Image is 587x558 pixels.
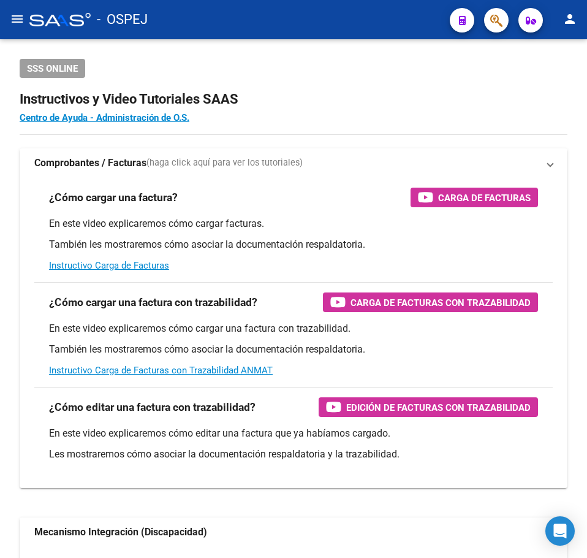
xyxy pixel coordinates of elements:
mat-icon: menu [10,12,25,26]
span: (haga click aquí para ver los tutoriales) [146,156,303,170]
strong: Mecanismo Integración (Discapacidad) [34,526,207,539]
button: Edición de Facturas con Trazabilidad [319,397,538,417]
button: SSS ONLINE [20,59,85,78]
h2: Instructivos y Video Tutoriales SAAS [20,88,567,111]
span: SSS ONLINE [27,63,78,74]
h3: ¿Cómo cargar una factura? [49,189,178,206]
mat-expansion-panel-header: Mecanismo Integración (Discapacidad) [20,518,567,547]
a: Instructivo Carga de Facturas [49,260,169,271]
a: Centro de Ayuda - Administración de O.S. [20,112,189,123]
strong: Comprobantes / Facturas [34,156,146,170]
p: También les mostraremos cómo asociar la documentación respaldatoria. [49,343,538,356]
p: En este video explicaremos cómo editar una factura que ya habíamos cargado. [49,427,538,440]
button: Carga de Facturas con Trazabilidad [323,292,538,312]
span: - OSPEJ [97,6,148,33]
button: Carga de Facturas [411,188,538,207]
span: Carga de Facturas con Trazabilidad [350,295,531,310]
p: Les mostraremos cómo asociar la documentación respaldatoria y la trazabilidad. [49,448,538,461]
h3: ¿Cómo cargar una factura con trazabilidad? [49,294,257,311]
mat-icon: person [562,12,577,26]
a: Instructivo Carga de Facturas con Trazabilidad ANMAT [49,365,273,376]
p: También les mostraremos cómo asociar la documentación respaldatoria. [49,238,538,251]
h3: ¿Cómo editar una factura con trazabilidad? [49,399,256,416]
p: En este video explicaremos cómo cargar facturas. [49,217,538,231]
div: Open Intercom Messenger [545,516,575,546]
span: Carga de Facturas [438,190,531,205]
mat-expansion-panel-header: Comprobantes / Facturas(haga click aquí para ver los tutoriales) [20,148,567,178]
span: Edición de Facturas con Trazabilidad [346,400,531,415]
div: Comprobantes / Facturas(haga click aquí para ver los tutoriales) [20,178,567,488]
p: En este video explicaremos cómo cargar una factura con trazabilidad. [49,322,538,335]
